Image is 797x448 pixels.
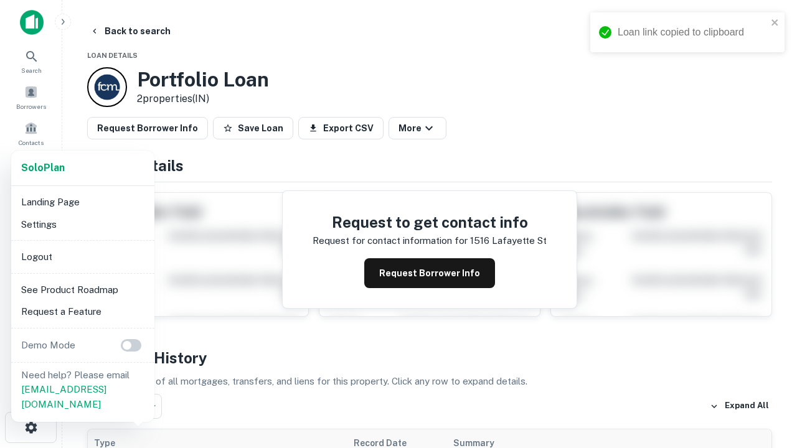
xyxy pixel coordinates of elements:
[771,17,780,29] button: close
[16,246,149,268] li: Logout
[16,191,149,213] li: Landing Page
[16,338,80,353] p: Demo Mode
[16,279,149,301] li: See Product Roadmap
[21,368,144,412] p: Need help? Please email
[16,213,149,236] li: Settings
[21,161,65,175] a: SoloPlan
[16,301,149,323] li: Request a Feature
[735,348,797,408] iframe: Chat Widget
[618,25,767,40] div: Loan link copied to clipboard
[21,384,106,409] a: [EMAIL_ADDRESS][DOMAIN_NAME]
[21,162,65,174] strong: Solo Plan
